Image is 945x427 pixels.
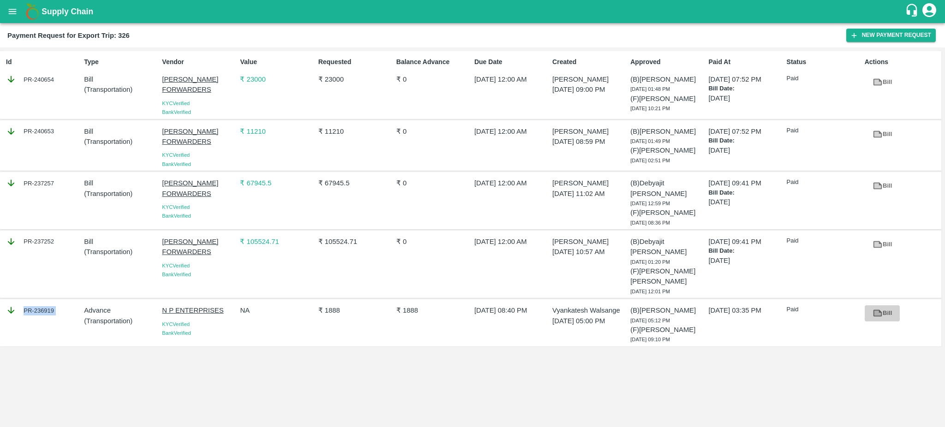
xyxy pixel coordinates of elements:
p: [DATE] [708,197,783,207]
div: account of current user [921,2,938,21]
a: Bill [865,126,900,142]
p: [PERSON_NAME] [552,178,627,188]
p: [DATE] 12:00 AM [474,74,549,84]
p: ₹ 1888 [318,305,393,315]
p: [DATE] [708,145,783,155]
p: Bill [84,74,158,84]
div: customer-support [905,3,921,20]
span: [DATE] 10:21 PM [630,106,670,111]
p: ₹ 0 [396,178,471,188]
p: Paid At [708,57,783,67]
p: Paid [787,305,861,314]
p: Bill [84,126,158,136]
p: Bill [84,178,158,188]
p: (F) [PERSON_NAME] [630,145,705,155]
p: [PERSON_NAME] FORWARDERS [162,237,236,257]
p: Bill Date: [708,247,783,255]
span: KYC Verified [162,263,190,268]
p: [PERSON_NAME] FORWARDERS [162,126,236,147]
p: (F) [PERSON_NAME] [630,325,705,335]
p: Balance Advance [396,57,471,67]
p: [DATE] 09:00 PM [552,84,627,95]
p: Paid [787,178,861,187]
p: Requested [318,57,393,67]
p: ₹ 23000 [318,74,393,84]
p: ₹ 23000 [240,74,314,84]
p: Due Date [474,57,549,67]
p: Advance [84,305,158,315]
p: [DATE] 07:52 PM [708,126,783,136]
p: [DATE] 09:41 PM [708,237,783,247]
p: (F) [PERSON_NAME] [630,208,705,218]
p: [DATE] 12:00 AM [474,237,549,247]
p: [DATE] 07:52 PM [708,74,783,84]
p: [DATE] 09:41 PM [708,178,783,188]
p: ₹ 11210 [240,126,314,136]
p: [PERSON_NAME] FORWARDERS [162,178,236,199]
p: ( Transportation ) [84,84,158,95]
b: Supply Chain [42,7,93,16]
p: [DATE] 10:57 AM [552,247,627,257]
p: [DATE] [708,255,783,266]
p: [PERSON_NAME] [552,74,627,84]
p: Status [787,57,861,67]
p: [DATE] [708,93,783,103]
p: NA [240,305,314,315]
p: ( Transportation ) [84,316,158,326]
p: Id [6,57,80,67]
p: Vendor [162,57,236,67]
p: [PERSON_NAME] FORWARDERS [162,74,236,95]
span: Bank Verified [162,272,191,277]
span: [DATE] 12:59 PM [630,201,670,206]
p: ₹ 1888 [396,305,471,315]
div: PR-240653 [6,126,80,136]
p: (B) [PERSON_NAME] [630,126,705,136]
p: [DATE] 12:00 AM [474,126,549,136]
p: Paid [787,74,861,83]
p: [PERSON_NAME] [552,237,627,247]
a: Bill [865,74,900,90]
p: (B) [PERSON_NAME] [630,305,705,315]
p: Type [84,57,158,67]
p: [PERSON_NAME] [552,126,627,136]
span: KYC Verified [162,321,190,327]
p: Actions [865,57,939,67]
a: Bill [865,178,900,194]
p: ₹ 11210 [318,126,393,136]
span: Bank Verified [162,161,191,167]
p: (F) [PERSON_NAME] [PERSON_NAME] [630,266,705,287]
p: ₹ 105524.71 [318,237,393,247]
p: Vyankatesh Walsange [552,305,627,315]
p: ( Transportation ) [84,189,158,199]
span: Bank Verified [162,109,191,115]
span: KYC Verified [162,101,190,106]
a: Supply Chain [42,5,905,18]
p: ₹ 105524.71 [240,237,314,247]
p: (B) Debyajit [PERSON_NAME] [630,178,705,199]
div: PR-237252 [6,237,80,247]
span: [DATE] 01:49 PM [630,138,670,144]
p: (B) Debyajit [PERSON_NAME] [630,237,705,257]
span: Bank Verified [162,330,191,336]
p: [DATE] 11:02 AM [552,189,627,199]
p: Paid [787,126,861,135]
p: ₹ 67945.5 [318,178,393,188]
a: Bill [865,305,900,321]
span: [DATE] 01:20 PM [630,259,670,265]
span: KYC Verified [162,204,190,210]
p: Bill Date: [708,189,783,197]
span: [DATE] 02:51 PM [630,158,670,163]
span: [DATE] 01:48 PM [630,86,670,92]
p: (B) [PERSON_NAME] [630,74,705,84]
img: logo [23,2,42,21]
p: ( Transportation ) [84,247,158,257]
p: [DATE] 08:59 PM [552,136,627,147]
p: Bill Date: [708,136,783,145]
span: KYC Verified [162,152,190,158]
p: Paid [787,237,861,245]
a: Bill [865,237,900,253]
span: [DATE] 12:01 PM [630,289,670,294]
p: [DATE] 03:35 PM [708,305,783,315]
div: PR-236919 [6,305,80,315]
span: [DATE] 08:36 PM [630,220,670,225]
